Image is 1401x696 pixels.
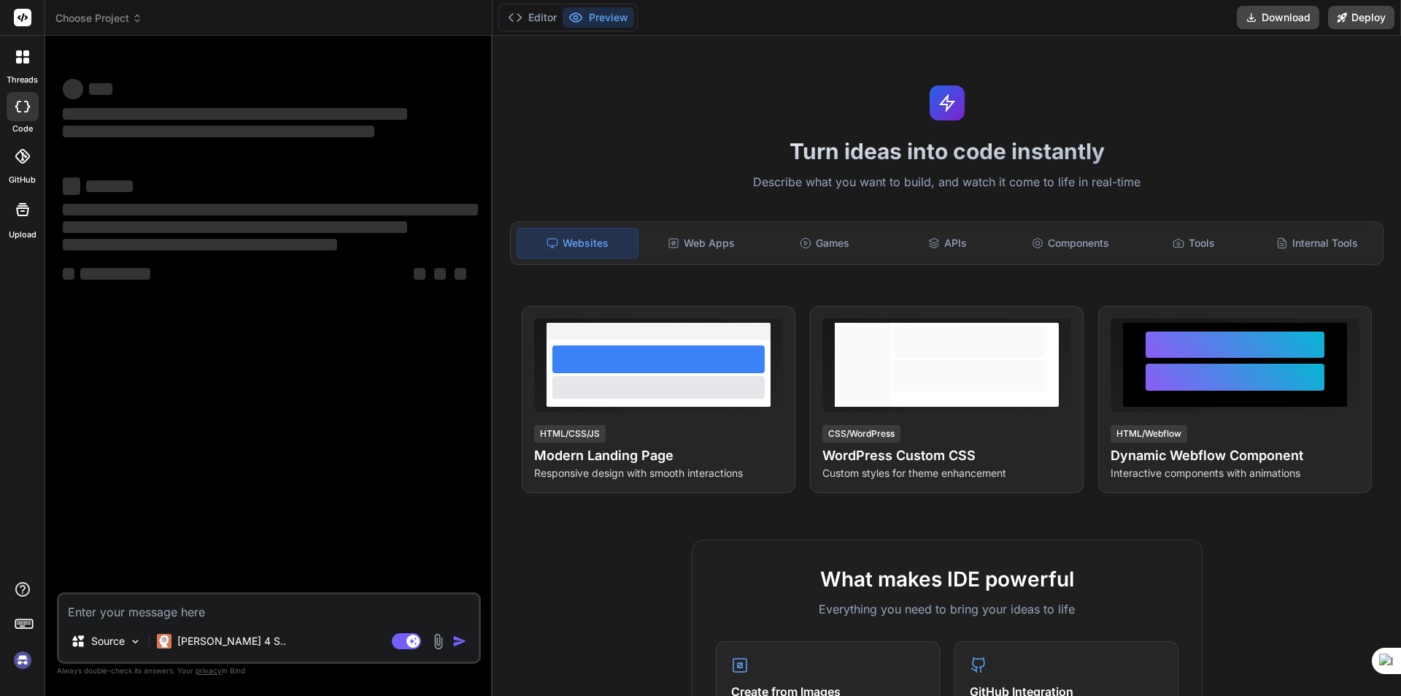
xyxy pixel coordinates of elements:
span: ‌ [63,221,407,233]
span: privacy [196,666,222,675]
label: code [12,123,33,135]
p: Responsive design with smooth interactions [534,466,783,481]
span: ‌ [414,268,425,280]
span: ‌ [89,83,112,95]
span: ‌ [63,239,337,251]
div: CSS/WordPress [822,425,900,443]
button: Editor [502,7,563,28]
button: Download [1237,6,1319,29]
h1: Turn ideas into code instantly [501,138,1392,164]
span: ‌ [434,268,446,280]
h4: Dynamic Webflow Component [1111,445,1359,466]
span: ‌ [455,268,466,280]
span: ‌ [86,180,133,192]
button: Preview [563,7,634,28]
p: Interactive components with animations [1111,466,1359,481]
span: ‌ [63,177,80,195]
p: Describe what you want to build, and watch it come to life in real-time [501,173,1392,192]
p: Everything you need to bring your ideas to life [716,600,1178,618]
div: Games [765,228,885,259]
button: Deploy [1328,6,1394,29]
div: HTML/CSS/JS [534,425,606,443]
h4: WordPress Custom CSS [822,445,1071,466]
span: ‌ [80,268,150,280]
div: Tools [1134,228,1254,259]
p: Always double-check its answers. Your in Bind [57,664,481,678]
span: Choose Project [55,11,142,26]
h2: What makes IDE powerful [716,564,1178,594]
p: Custom styles for theme enhancement [822,466,1071,481]
label: Upload [9,229,36,241]
span: ‌ [63,126,374,137]
span: ‌ [63,268,74,280]
span: ‌ [63,204,478,215]
div: Internal Tools [1257,228,1377,259]
img: signin [10,648,35,673]
h4: Modern Landing Page [534,445,783,466]
p: Source [91,634,125,649]
img: attachment [430,633,447,650]
span: ‌ [63,79,83,99]
label: GitHub [9,174,36,186]
div: Websites [517,228,638,259]
img: Claude 4 Sonnet [157,634,171,649]
div: Web Apps [641,228,762,259]
p: [PERSON_NAME] 4 S.. [177,634,286,649]
label: threads [7,74,38,86]
img: Pick Models [129,635,142,648]
img: icon [452,634,467,649]
div: HTML/Webflow [1111,425,1187,443]
div: APIs [887,228,1008,259]
div: Components [1011,228,1131,259]
span: ‌ [63,108,407,120]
